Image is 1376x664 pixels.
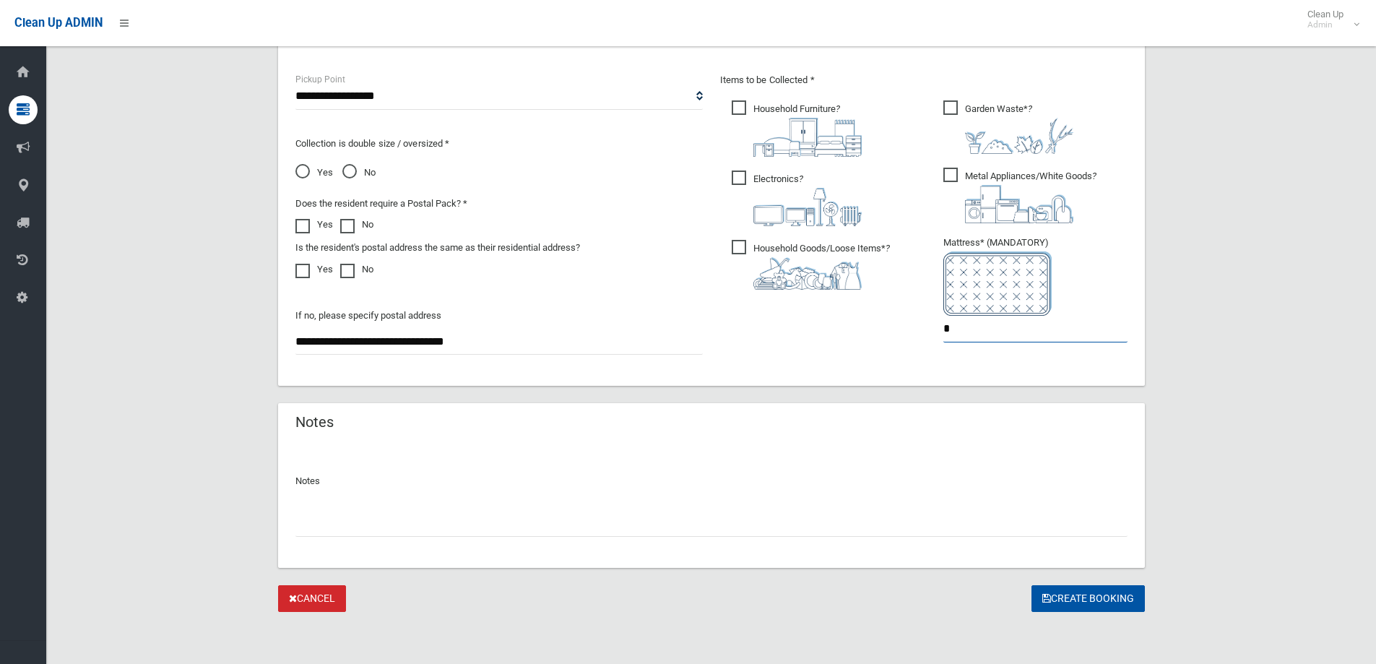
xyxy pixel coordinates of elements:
span: No [342,164,376,181]
img: e7408bece873d2c1783593a074e5cb2f.png [943,251,1052,316]
label: No [340,261,373,278]
p: Items to be Collected * [720,72,1128,89]
label: If no, please specify postal address [295,307,441,324]
label: Yes [295,216,333,233]
img: b13cc3517677393f34c0a387616ef184.png [753,257,862,290]
span: Household Furniture [732,100,862,157]
span: Clean Up [1300,9,1358,30]
p: Collection is double size / oversized * [295,135,703,152]
small: Admin [1307,20,1343,30]
img: 4fd8a5c772b2c999c83690221e5242e0.png [965,118,1073,154]
label: No [340,216,373,233]
i: ? [965,171,1096,223]
span: Metal Appliances/White Goods [943,168,1096,223]
label: Is the resident's postal address the same as their residential address? [295,239,580,256]
i: ? [753,173,862,226]
p: Notes [295,473,1128,490]
a: Cancel [278,585,346,612]
span: Household Goods/Loose Items* [732,240,890,290]
header: Notes [278,408,351,436]
i: ? [753,103,862,157]
span: Electronics [732,171,862,226]
img: 36c1b0289cb1767239cdd3de9e694f19.png [965,185,1073,223]
i: ? [965,103,1073,154]
img: aa9efdbe659d29b613fca23ba79d85cb.png [753,118,862,157]
span: Mattress* (MANDATORY) [943,237,1128,316]
span: Garden Waste* [943,100,1073,154]
img: 394712a680b73dbc3d2a6a3a7ffe5a07.png [753,188,862,226]
i: ? [753,243,890,290]
span: Yes [295,164,333,181]
label: Yes [295,261,333,278]
button: Create Booking [1031,585,1145,612]
span: Clean Up ADMIN [14,16,103,30]
label: Does the resident require a Postal Pack? * [295,195,467,212]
